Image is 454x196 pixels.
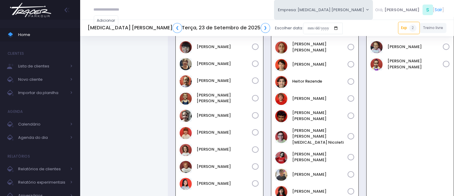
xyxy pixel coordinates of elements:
a: [PERSON_NAME] [292,188,348,194]
span: Olá, [375,7,384,13]
img: Maria Cecília Menezes Rodrigues [371,58,383,70]
h4: Clientes [8,47,24,60]
div: [ ] [373,3,446,17]
a: [PERSON_NAME] [292,61,348,67]
a: [PERSON_NAME] [197,61,252,67]
a: [PERSON_NAME] [197,44,252,50]
a: [PERSON_NAME] [197,129,252,136]
img: VALENTINA ZANONI DE FREITAS [180,178,192,190]
a: [PERSON_NAME] [387,44,443,50]
a: Treino livre [420,23,447,33]
img: Malu Souza de Carvalho [371,41,383,53]
span: Novo cliente [18,76,67,83]
a: Exp2 [398,22,420,34]
a: Heitor Rezende [292,78,348,84]
a: [PERSON_NAME] [PERSON_NAME] [292,110,348,122]
span: 2 [409,24,416,32]
img: Olivia Orlando marcondes [180,161,192,173]
img: Lorena mie sato ayres [275,152,287,164]
span: Calendário [18,120,67,128]
a: [PERSON_NAME] [PERSON_NAME] [292,151,348,163]
span: Home [18,31,73,39]
img: Anna Júlia Roque Silva [275,41,287,54]
img: Heloisa Frederico Mota [180,58,192,70]
a: [PERSON_NAME] [PERSON_NAME][MEDICAL_DATA] Nicoleti [292,128,348,145]
a: [PERSON_NAME] [197,78,252,84]
img: Bianca Yoshida Nagatani [180,41,192,53]
h4: Agenda [8,106,23,118]
img: Lara Prado Pfefer [180,75,192,87]
img: Mariana Namie Takatsuki Momesso [180,127,192,139]
img: Henrique Affonso [275,93,287,105]
a: [PERSON_NAME] [292,96,348,102]
a: [PERSON_NAME] [197,113,252,119]
a: Sair [435,7,443,13]
img: João Vitor Fontan Nicoleti [275,131,287,143]
h5: [MEDICAL_DATA] [PERSON_NAME] Terça, 23 de Setembro de 2025 [88,23,270,33]
img: Nina Diniz Scatena Alves [180,144,192,156]
span: S [423,5,433,15]
img: Arthur Rezende Chemin [275,59,287,71]
span: Importar da planilha [18,89,67,97]
a: [PERSON_NAME] [292,171,348,178]
span: Lista de clientes [18,62,67,70]
span: [PERSON_NAME] [384,7,420,13]
a: ❮ [172,23,182,33]
a: Adicionar [94,15,119,25]
span: Relatório experimentais [18,178,67,186]
img: Heitor Rezende Chemin [275,76,287,88]
a: [PERSON_NAME] [PERSON_NAME] [387,58,443,70]
img: João Pedro Oliveira de Meneses [275,110,287,122]
a: ❯ [261,23,270,33]
img: Manuela Andrade Bertolla [180,93,192,105]
a: [PERSON_NAME] [197,146,252,152]
a: [PERSON_NAME] [197,181,252,187]
a: [PERSON_NAME] [PERSON_NAME] [292,41,348,53]
h4: Relatórios [8,150,30,162]
span: Agenda do dia [18,134,67,142]
a: [PERSON_NAME] [197,164,252,170]
img: Lucas figueiredo guedes [275,169,287,181]
a: [PERSON_NAME] [PERSON_NAME] [197,92,252,104]
div: Escolher data: [88,21,343,35]
span: Relatórios de clientes [18,165,67,173]
img: Mariana Garzuzi Palma [180,110,192,122]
